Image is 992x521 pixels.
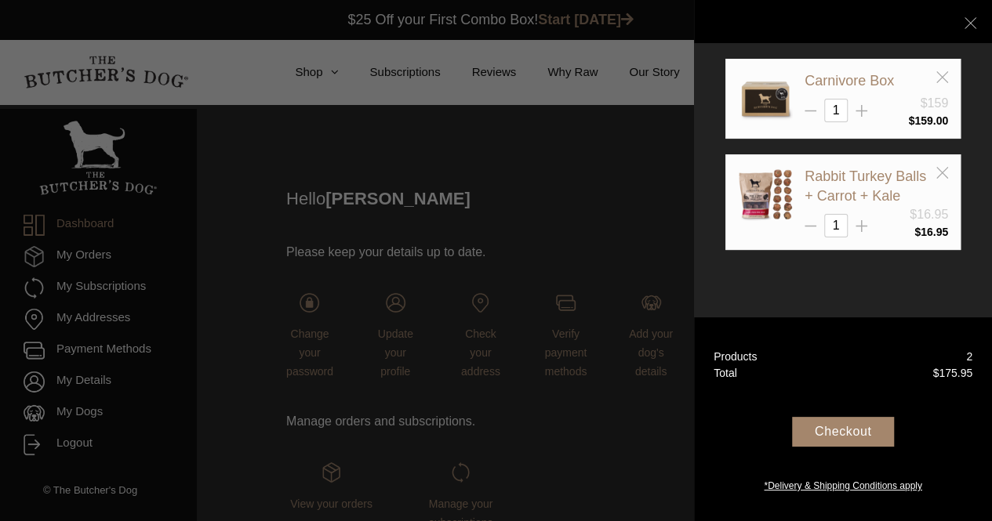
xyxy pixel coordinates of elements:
img: Carnivore Box [738,71,793,126]
a: Carnivore Box [805,73,894,89]
a: Rabbit Turkey Balls + Carrot + Kale [805,168,926,204]
div: $159 [920,94,948,113]
div: Total [714,365,737,382]
div: 2 [966,349,972,365]
div: Checkout [792,417,894,447]
bdi: 16.95 [914,226,948,238]
img: Rabbit Turkey Balls + Carrot + Kale [738,167,793,222]
span: $ [908,114,914,127]
a: Products 2 Total $175.95 Checkout [694,317,992,521]
span: $ [914,226,921,238]
bdi: 175.95 [932,367,972,379]
div: $16.95 [910,205,948,224]
bdi: 159.00 [908,114,948,127]
span: $ [932,367,939,379]
div: Products [714,349,757,365]
a: *Delivery & Shipping Conditions apply [694,475,992,493]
